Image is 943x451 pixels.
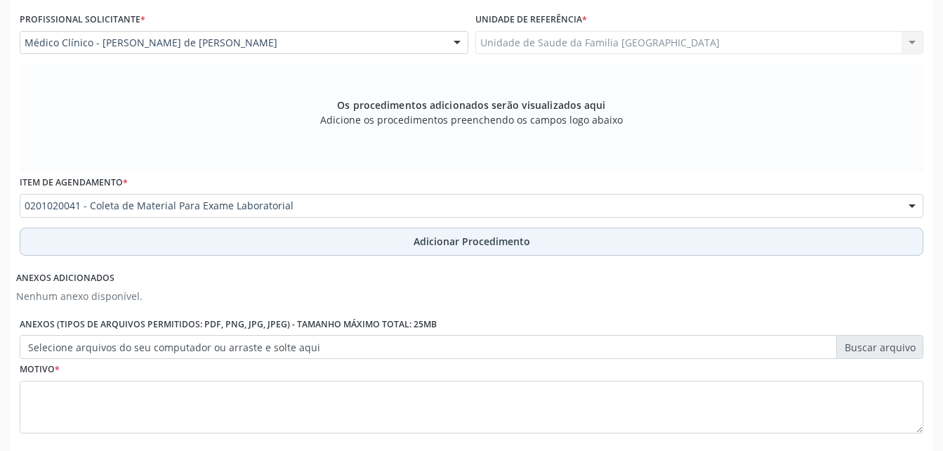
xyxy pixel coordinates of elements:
[414,234,530,249] span: Adicionar Procedimento
[25,36,440,50] span: Médico Clínico - [PERSON_NAME] de [PERSON_NAME]
[25,199,895,213] span: 0201020041 - Coleta de Material Para Exame Laboratorial
[337,98,605,112] span: Os procedimentos adicionados serão visualizados aqui
[20,9,145,31] label: Profissional Solicitante
[20,359,60,381] label: Motivo
[16,289,143,303] p: Nenhum anexo disponível.
[20,172,128,194] label: Item de agendamento
[320,112,623,127] span: Adicione os procedimentos preenchendo os campos logo abaixo
[16,268,114,289] label: Anexos adicionados
[20,313,437,335] label: Anexos (Tipos de arquivos permitidos: PDF, PNG, JPG, JPEG) - Tamanho máximo total: 25MB
[20,228,923,256] button: Adicionar Procedimento
[475,9,587,31] label: Unidade de referência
